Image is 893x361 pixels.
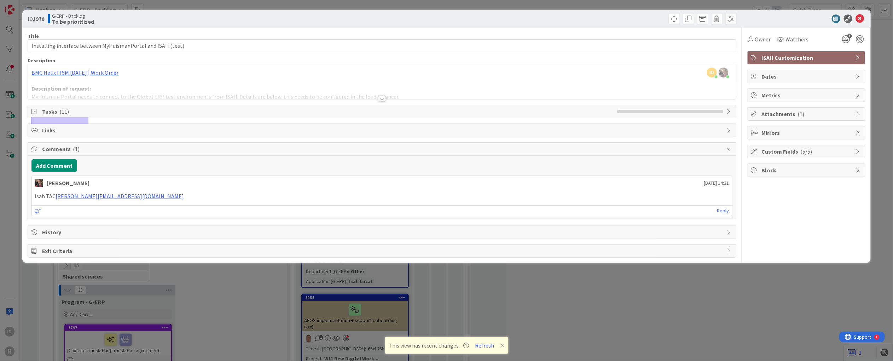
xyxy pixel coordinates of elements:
[37,3,39,8] div: 1
[31,69,118,76] a: BMC Helix ITSM [DATE] | Work Order
[762,128,852,137] span: Mirrors
[719,68,729,78] img: mUQgmzPMbl307rknRjqrXhhrfDoDWjCu.png
[704,179,729,187] span: [DATE] 14:31
[798,110,805,118] span: ( 1 )
[28,33,39,39] label: Title
[73,145,80,153] span: ( 1 )
[33,15,44,22] b: 1976
[47,179,89,187] div: [PERSON_NAME]
[762,91,852,99] span: Metrics
[762,166,852,174] span: Block
[42,107,614,116] span: Tasks
[56,193,184,200] a: [PERSON_NAME][EMAIL_ADDRESS][DOMAIN_NAME]
[755,35,771,44] span: Owner
[847,34,852,38] span: 1
[762,110,852,118] span: Attachments
[42,247,723,255] span: Exit Criteria
[31,159,77,172] button: Add Comment
[707,68,717,78] span: ID
[762,147,852,156] span: Custom Fields
[15,1,32,10] span: Support
[762,53,852,62] span: ISAH Customization
[52,13,94,19] span: G-ERP - Backlog
[52,19,94,24] b: To be prioritized
[28,39,736,52] input: type card name here...
[59,108,69,115] span: ( 11 )
[762,72,852,81] span: Dates
[35,192,729,200] p: Isah TAC
[42,228,723,236] span: History
[472,341,497,350] button: Refresh
[28,15,44,23] span: ID
[717,206,729,215] a: Reply
[35,179,43,187] img: BF
[786,35,809,44] span: Watchers
[42,126,723,134] span: Links
[389,341,469,350] span: This view has recent changes.
[28,57,55,64] span: Description
[42,145,723,153] span: Comments
[801,148,812,155] span: ( 5/5 )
